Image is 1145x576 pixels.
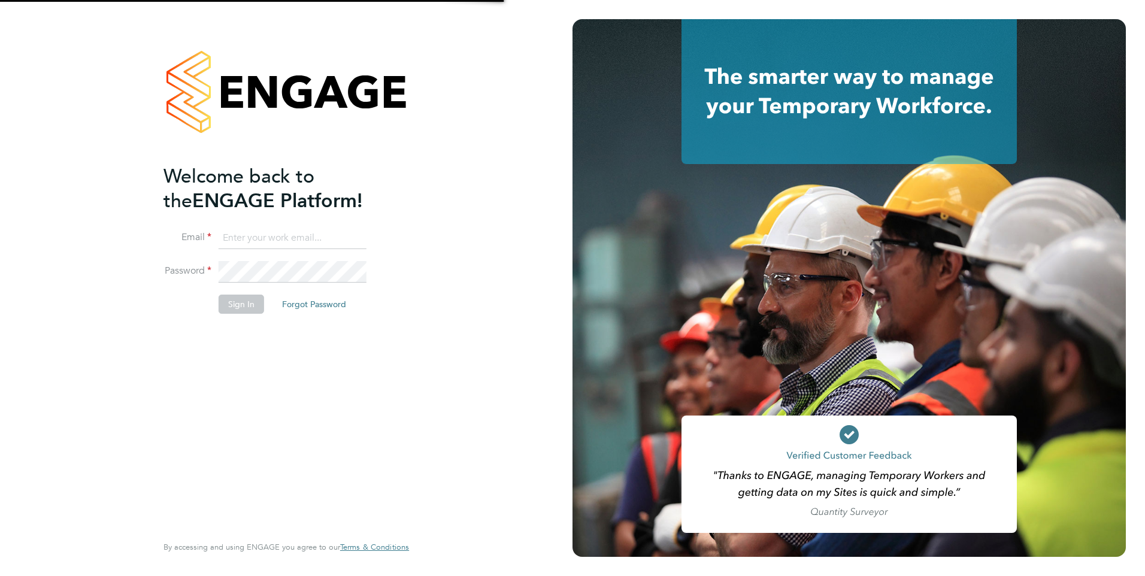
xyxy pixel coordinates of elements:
button: Forgot Password [272,295,356,314]
a: Terms & Conditions [340,542,409,552]
label: Password [163,265,211,277]
h2: ENGAGE Platform! [163,164,397,213]
span: Welcome back to the [163,165,314,213]
input: Enter your work email... [219,228,366,249]
button: Sign In [219,295,264,314]
label: Email [163,231,211,244]
span: Terms & Conditions [340,542,409,552]
span: By accessing and using ENGAGE you agree to our [163,542,409,552]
